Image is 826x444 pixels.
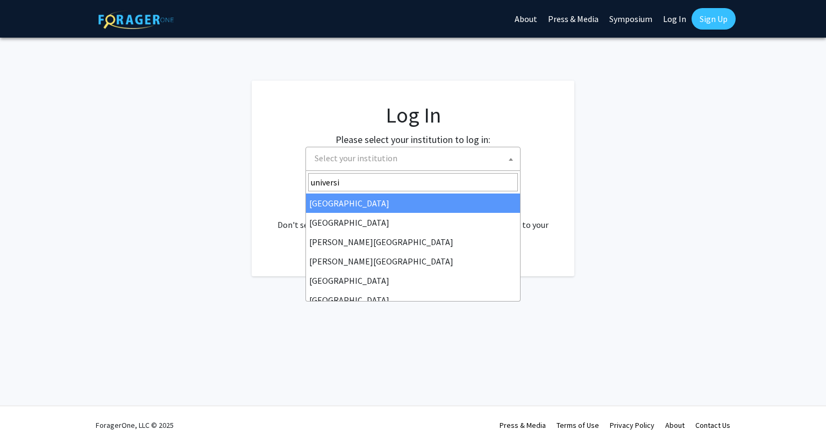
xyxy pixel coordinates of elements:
[98,10,174,29] img: ForagerOne Logo
[96,406,174,444] div: ForagerOne, LLC © 2025
[310,147,520,169] span: Select your institution
[306,252,520,271] li: [PERSON_NAME][GEOGRAPHIC_DATA]
[306,290,520,310] li: [GEOGRAPHIC_DATA]
[665,420,685,430] a: About
[557,420,599,430] a: Terms of Use
[500,420,546,430] a: Press & Media
[315,153,397,163] span: Select your institution
[273,192,553,244] div: No account? . Don't see your institution? about bringing ForagerOne to your institution.
[306,271,520,290] li: [GEOGRAPHIC_DATA]
[610,420,654,430] a: Privacy Policy
[273,102,553,128] h1: Log In
[306,213,520,232] li: [GEOGRAPHIC_DATA]
[692,8,736,30] a: Sign Up
[336,132,490,147] label: Please select your institution to log in:
[305,147,521,171] span: Select your institution
[308,173,518,191] input: Search
[695,420,730,430] a: Contact Us
[306,194,520,213] li: [GEOGRAPHIC_DATA]
[306,232,520,252] li: [PERSON_NAME][GEOGRAPHIC_DATA]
